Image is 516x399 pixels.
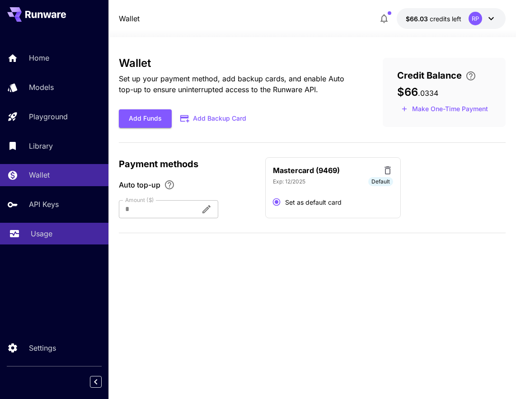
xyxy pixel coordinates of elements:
button: $66.0334RP [397,8,506,29]
div: Collapse sidebar [97,374,108,390]
button: Enable Auto top-up to ensure uninterrupted service. We'll automatically bill the chosen amount wh... [160,179,178,190]
nav: breadcrumb [119,13,140,24]
p: Playground [29,111,68,122]
button: Make a one-time, non-recurring payment [397,102,492,116]
p: Wallet [29,169,50,180]
span: Auto top-up [119,179,160,190]
button: Enter your card details and choose an Auto top-up amount to avoid service interruptions. We'll au... [462,70,480,81]
div: RP [469,12,482,25]
h3: Wallet [119,57,354,70]
span: Credit Balance [397,69,462,82]
div: $66.0334 [406,14,461,23]
span: $66.03 [406,15,430,23]
p: Library [29,141,53,151]
p: Models [29,82,54,93]
span: Default [368,178,393,186]
p: Mastercard (9469) [273,165,340,176]
p: Payment methods [119,157,254,171]
label: Amount ($) [125,196,154,204]
p: Home [29,52,49,63]
p: API Keys [29,199,59,210]
p: Set up your payment method, add backup cards, and enable Auto top-up to ensure uninterrupted acce... [119,73,354,95]
button: Add Backup Card [172,110,256,127]
span: Set as default card [285,197,342,207]
p: Settings [29,343,56,353]
span: credits left [430,15,461,23]
p: Usage [31,228,52,239]
button: Collapse sidebar [90,376,102,388]
p: Exp: 12/2025 [273,178,305,186]
button: Add Funds [119,109,172,128]
a: Wallet [119,13,140,24]
span: . 0334 [418,89,438,98]
span: $66 [397,85,418,99]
